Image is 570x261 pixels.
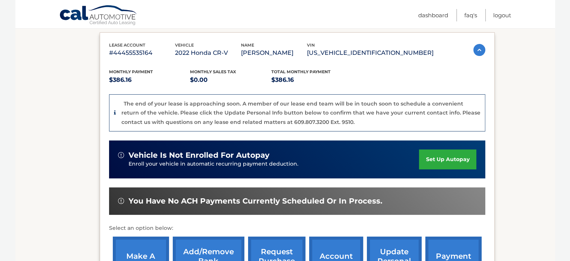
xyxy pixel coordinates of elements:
[271,75,353,85] p: $386.16
[190,75,271,85] p: $0.00
[129,151,269,160] span: vehicle is not enrolled for autopay
[418,9,448,21] a: Dashboard
[109,75,190,85] p: $386.16
[307,42,315,48] span: vin
[118,152,124,158] img: alert-white.svg
[109,42,145,48] span: lease account
[59,5,138,27] a: Cal Automotive
[190,69,236,74] span: Monthly sales Tax
[109,48,175,58] p: #44455535164
[241,48,307,58] p: [PERSON_NAME]
[464,9,477,21] a: FAQ's
[493,9,511,21] a: Logout
[271,69,331,74] span: Total Monthly Payment
[109,224,485,233] p: Select an option below:
[129,196,382,206] span: You have no ACH payments currently scheduled or in process.
[118,198,124,204] img: alert-white.svg
[121,100,480,125] p: The end of your lease is approaching soon. A member of our lease end team will be in touch soon t...
[419,149,476,169] a: set up autopay
[307,48,434,58] p: [US_VEHICLE_IDENTIFICATION_NUMBER]
[175,48,241,58] p: 2022 Honda CR-V
[473,44,485,56] img: accordion-active.svg
[175,42,194,48] span: vehicle
[109,69,153,74] span: Monthly Payment
[129,160,419,168] p: Enroll your vehicle in automatic recurring payment deduction.
[241,42,254,48] span: name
